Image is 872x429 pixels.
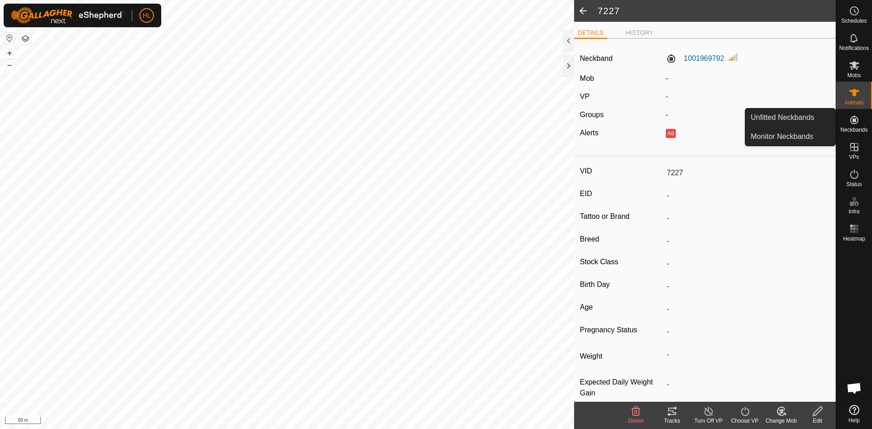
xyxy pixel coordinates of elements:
[727,417,763,425] div: Choose VP
[20,33,31,44] button: Map Layers
[580,279,663,291] label: Birth Day
[751,112,814,123] span: Unfitted Neckbands
[580,53,613,64] label: Neckband
[580,256,663,268] label: Stock Class
[751,131,813,142] span: Monitor Neckbands
[799,417,836,425] div: Edit
[143,11,151,20] span: HL
[296,417,323,425] a: Contact Us
[839,45,869,51] span: Notifications
[745,128,835,146] a: Monitor Neckbands
[843,236,865,242] span: Heatmap
[580,347,663,366] label: Weight
[745,108,835,127] a: Unfitted Neckbands
[690,417,727,425] div: Turn Off VP
[847,73,861,78] span: Mobs
[4,33,15,44] button: Reset Map
[580,74,594,82] label: Mob
[580,93,590,100] label: VP
[4,59,15,70] button: –
[628,418,644,424] span: Delete
[662,109,834,120] div: -
[580,324,663,336] label: Pregnancy Status
[666,129,676,138] button: Ad
[728,52,739,63] img: Signal strength
[580,165,663,177] label: VID
[848,209,859,214] span: Infra
[666,74,668,82] span: -
[580,111,604,118] label: Groups
[848,418,860,423] span: Help
[846,182,862,187] span: Status
[622,28,657,38] li: HISTORY
[251,417,285,425] a: Privacy Policy
[836,401,872,427] a: Help
[11,7,124,24] img: Gallagher Logo
[841,375,868,402] div: Open chat
[849,154,859,160] span: VPs
[841,18,867,24] span: Schedules
[580,301,663,313] label: Age
[4,48,15,59] button: +
[763,417,799,425] div: Change Mob
[580,377,663,399] label: Expected Daily Weight Gain
[844,100,864,105] span: Animals
[580,233,663,245] label: Breed
[598,5,836,16] h2: 7227
[580,211,663,222] label: Tattoo or Brand
[666,53,724,64] label: 1001969792
[666,93,668,100] app-display-virtual-paddock-transition: -
[574,28,607,39] li: DETAILS
[580,188,663,200] label: EID
[654,417,690,425] div: Tracks
[580,129,599,137] label: Alerts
